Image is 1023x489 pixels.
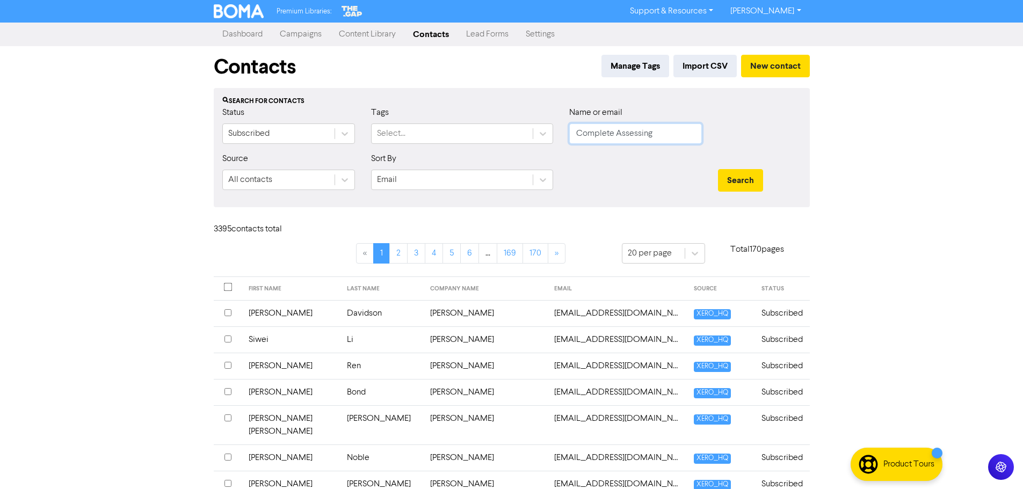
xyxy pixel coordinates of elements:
td: [PERSON_NAME] [340,405,424,444]
label: Sort By [371,152,396,165]
td: [PERSON_NAME] [PERSON_NAME] [242,405,340,444]
td: Noble [340,444,424,471]
td: 14cathybond@gmail.com [548,379,687,405]
img: The Gap [340,4,364,18]
td: Davidson [340,300,424,326]
h1: Contacts [214,55,296,79]
th: FIRST NAME [242,277,340,301]
a: Lead Forms [458,24,517,45]
span: XERO_HQ [694,388,731,398]
a: Settings [517,24,563,45]
div: Select... [377,127,405,140]
a: Page 169 [497,243,523,264]
td: [PERSON_NAME] [424,353,548,379]
td: Subscribed [755,444,809,471]
td: 222pnn@gmail.com [548,444,687,471]
button: Import CSV [673,55,737,77]
th: STATUS [755,277,809,301]
a: Campaigns [271,24,330,45]
label: Tags [371,106,389,119]
a: Page 3 [407,243,425,264]
a: Content Library [330,24,404,45]
td: [PERSON_NAME] [242,444,340,471]
td: Subscribed [755,326,809,353]
a: Page 170 [523,243,548,264]
button: Manage Tags [601,55,669,77]
a: Page 2 [389,243,408,264]
td: Subscribed [755,300,809,326]
span: XERO_HQ [694,414,731,425]
td: [PERSON_NAME] [242,353,340,379]
button: New contact [741,55,810,77]
span: XERO_HQ [694,362,731,372]
a: Support & Resources [621,3,722,20]
td: 1033132005@qq.com [548,326,687,353]
button: Search [718,169,763,192]
label: Status [222,106,244,119]
div: Search for contacts [222,97,801,106]
td: 1336503@qq.com [548,353,687,379]
h6: 3395 contact s total [214,224,300,235]
a: Page 6 [460,243,479,264]
a: Contacts [404,24,458,45]
a: Page 1 is your current page [373,243,390,264]
td: Siwei [242,326,340,353]
td: [PERSON_NAME] [424,379,548,405]
th: SOURCE [687,277,755,301]
th: LAST NAME [340,277,424,301]
td: [PERSON_NAME] [424,405,548,444]
td: Subscribed [755,353,809,379]
td: Subscribed [755,405,809,444]
td: [PERSON_NAME] [424,326,548,353]
a: » [548,243,565,264]
td: 1roadrunner@windowslive.com [548,405,687,444]
span: XERO_HQ [694,335,731,346]
span: XERO_HQ [694,309,731,319]
td: [PERSON_NAME] [424,300,548,326]
a: Page 5 [442,243,461,264]
td: 01dianedavidson@gmail.com [548,300,687,326]
a: [PERSON_NAME] [722,3,809,20]
iframe: Chat Widget [969,437,1023,489]
th: COMPANY NAME [424,277,548,301]
td: Subscribed [755,379,809,405]
td: [PERSON_NAME] [242,379,340,405]
th: EMAIL [548,277,687,301]
span: Premium Libraries: [277,8,331,15]
a: Dashboard [214,24,271,45]
div: Subscribed [228,127,270,140]
label: Source [222,152,248,165]
td: Ren [340,353,424,379]
label: Name or email [569,106,622,119]
div: 20 per page [628,247,672,260]
td: [PERSON_NAME] [242,300,340,326]
div: Email [377,173,397,186]
p: Total 170 pages [705,243,810,256]
span: XERO_HQ [694,454,731,464]
td: [PERSON_NAME] [424,444,548,471]
a: Page 4 [425,243,443,264]
td: Li [340,326,424,353]
td: Bond [340,379,424,405]
img: BOMA Logo [214,4,264,18]
div: All contacts [228,173,272,186]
